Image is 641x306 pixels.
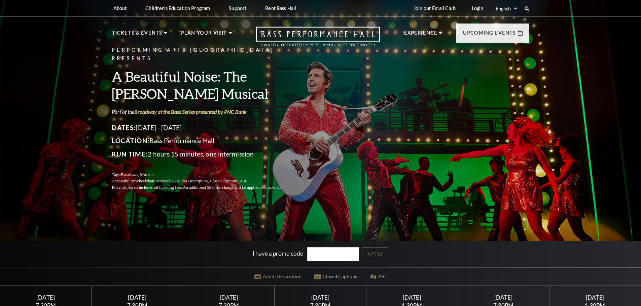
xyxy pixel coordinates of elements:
[145,5,210,11] p: Children's Education Program
[494,5,518,12] select: Select:
[135,179,247,183] span: Wheelchair Accessible , Audio Description, Closed Captions, ASL
[112,122,297,133] p: [DATE] - [DATE]
[265,5,296,11] p: Rent Bass Hall
[112,108,297,116] p: Part of the
[112,68,297,102] h3: A Beautiful Noise: The [PERSON_NAME] Musical
[404,29,438,41] p: Experience
[121,172,153,177] span: Broadway, Musical
[112,149,297,160] p: 2 hours 15 minutes, one intermission
[112,137,150,144] span: Location:
[466,294,541,301] div: [DATE]
[112,184,297,191] p: Price displayed includes all ticketing fees.
[112,135,297,146] p: Bass Performance Hall
[100,294,175,301] div: [DATE]
[112,29,163,41] p: Tickets & Events
[374,294,450,301] div: [DATE]
[112,178,297,184] p: Accessibility:
[112,46,297,63] p: Performing Arts [GEOGRAPHIC_DATA] Presents
[229,5,246,11] p: Support
[112,124,136,131] span: Dates:
[463,29,516,41] p: Upcoming Events
[113,5,127,11] p: About
[135,108,247,115] a: Broadway at the Bass Series presented by PNC Bank
[183,185,281,190] span: An additional $5 order charge will be applied at checkout.
[181,29,227,41] p: Plan Your Visit
[112,150,148,158] span: Run Time:
[112,172,297,178] p: Tags:
[253,250,303,257] label: I have a promo code
[8,294,83,301] div: [DATE]
[558,294,633,301] div: [DATE]
[283,294,358,301] div: [DATE]
[191,294,266,301] div: [DATE]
